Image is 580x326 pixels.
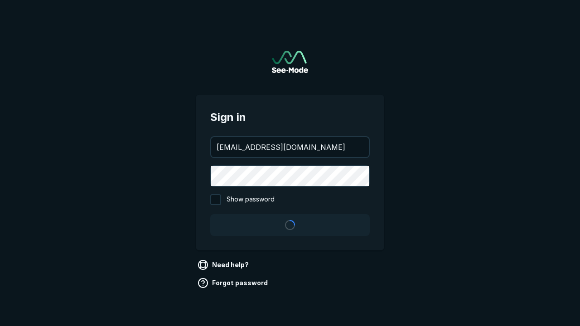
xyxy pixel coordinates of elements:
img: See-Mode Logo [272,51,308,73]
input: your@email.com [211,137,369,157]
a: Forgot password [196,276,271,290]
a: Need help? [196,258,252,272]
span: Sign in [210,109,370,125]
span: Show password [227,194,275,205]
a: Go to sign in [272,51,308,73]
